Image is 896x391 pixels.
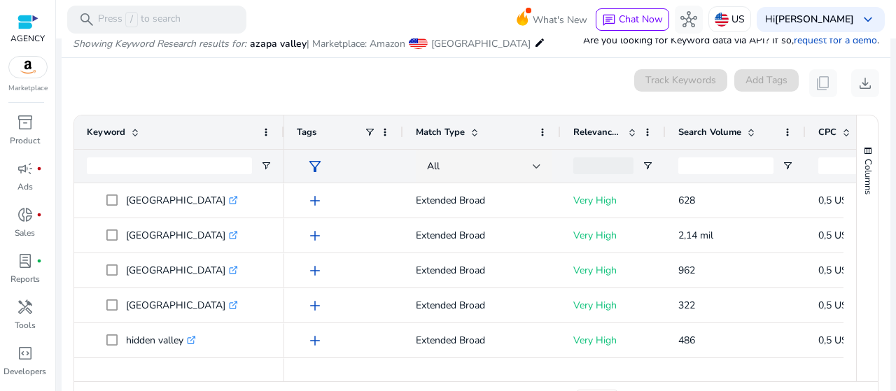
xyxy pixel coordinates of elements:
[431,37,531,50] span: [GEOGRAPHIC_DATA]
[860,11,876,28] span: keyboard_arrow_down
[307,37,405,50] span: | Marketplace: Amazon
[126,326,196,355] p: hidden valley
[851,69,879,97] button: download
[602,13,616,27] span: chat
[15,227,35,239] p: Sales
[36,212,42,218] span: fiber_manual_record
[87,157,252,174] input: Keyword Filter Input
[10,134,40,147] p: Product
[678,299,695,312] span: 322
[573,361,653,390] p: Very High
[17,345,34,362] span: code_blocks
[10,273,40,285] p: Reports
[533,8,587,32] span: What's New
[534,34,545,51] mat-icon: edit
[416,256,548,285] p: Extended Broad
[573,221,653,250] p: Very High
[36,166,42,171] span: fiber_manual_record
[573,326,653,355] p: Very High
[125,12,138,27] span: /
[675,6,703,34] button: hub
[126,291,238,320] p: [GEOGRAPHIC_DATA]
[10,32,45,45] p: AGENCY
[307,262,323,279] span: add
[73,37,246,50] i: Showing Keyword Research results for:
[416,186,548,215] p: Extended Broad
[307,297,323,314] span: add
[126,221,238,250] p: [GEOGRAPHIC_DATA]
[782,160,793,171] button: Open Filter Menu
[78,11,95,28] span: search
[818,126,836,138] span: CPC
[307,158,323,175] span: filter_alt
[17,299,34,315] span: handyman
[307,332,323,349] span: add
[678,229,713,242] span: 2,14 mil
[678,334,695,347] span: 486
[297,126,316,138] span: Tags
[8,83,48,94] p: Marketplace
[573,256,653,285] p: Very High
[36,258,42,264] span: fiber_manual_record
[678,126,741,138] span: Search Volume
[98,12,181,27] p: Press to search
[715,13,729,27] img: us.svg
[416,126,465,138] span: Match Type
[678,157,773,174] input: Search Volume Filter Input
[17,253,34,269] span: lab_profile
[731,7,745,31] p: US
[260,160,272,171] button: Open Filter Menu
[250,37,307,50] span: azapa valley
[416,326,548,355] p: Extended Broad
[642,160,653,171] button: Open Filter Menu
[416,291,548,320] p: Extended Broad
[307,192,323,209] span: add
[17,160,34,177] span: campaign
[596,8,669,31] button: chatChat Now
[678,264,695,277] span: 962
[619,13,663,26] span: Chat Now
[307,227,323,244] span: add
[573,186,653,215] p: Very High
[17,180,33,193] p: Ads
[573,126,622,138] span: Relevance Score
[17,114,34,131] span: inventory_2
[765,15,854,24] p: Hi
[857,75,874,92] span: download
[680,11,697,28] span: hub
[427,159,440,173] span: All
[87,126,125,138] span: Keyword
[678,194,695,207] span: 628
[416,221,548,250] p: Extended Broad
[17,206,34,223] span: donut_small
[126,361,208,390] p: mountain valley
[862,159,874,194] span: Columns
[126,256,238,285] p: [GEOGRAPHIC_DATA]
[9,57,47,78] img: amazon.svg
[15,319,36,332] p: Tools
[573,291,653,320] p: Very High
[416,361,548,390] p: Extended Broad
[775,13,854,26] b: [PERSON_NAME]
[3,365,46,378] p: Developers
[307,367,323,384] span: add
[126,186,238,215] p: [GEOGRAPHIC_DATA]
